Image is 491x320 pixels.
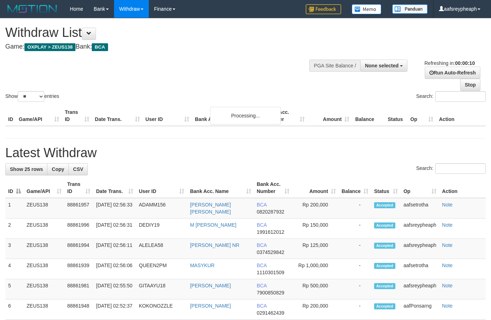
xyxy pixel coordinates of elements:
[16,106,62,126] th: Game/API
[257,270,284,275] span: Copy 1110301509 to clipboard
[365,63,399,68] span: None selected
[64,299,93,320] td: 88861948
[292,219,339,239] td: Rp 150,000
[5,299,24,320] td: 6
[68,163,88,175] a: CSV
[143,106,192,126] th: User ID
[5,239,24,259] td: 3
[263,106,307,126] th: Bank Acc. Number
[442,283,453,288] a: Note
[371,178,401,198] th: Status: activate to sort column ascending
[136,178,187,198] th: User ID: activate to sort column ascending
[442,303,453,309] a: Note
[136,198,187,219] td: ADAMM156
[136,219,187,239] td: DEDIY19
[257,263,267,268] span: BCA
[190,202,231,215] a: [PERSON_NAME] [PERSON_NAME]
[374,243,395,249] span: Accepted
[5,43,320,50] h4: Game: Bank:
[416,91,486,102] label: Search:
[339,239,371,259] td: -
[93,198,136,219] td: [DATE] 02:56:33
[5,106,16,126] th: ID
[385,106,407,126] th: Status
[5,163,47,175] a: Show 25 rows
[190,242,239,248] a: [PERSON_NAME] NR
[442,263,453,268] a: Note
[257,249,284,255] span: Copy 0374529842 to clipboard
[24,178,64,198] th: Game/API: activate to sort column ascending
[425,67,480,79] a: Run Auto-Refresh
[416,163,486,174] label: Search:
[257,229,284,235] span: Copy 1991612012 to clipboard
[339,279,371,299] td: -
[407,106,436,126] th: Op
[374,263,395,269] span: Accepted
[257,242,267,248] span: BCA
[190,263,214,268] a: MASYKUR
[401,219,439,239] td: aafsreypheaph
[435,91,486,102] input: Search:
[92,43,108,51] span: BCA
[392,4,428,14] img: panduan.png
[64,219,93,239] td: 88861996
[401,198,439,219] td: aafsetrotha
[439,178,486,198] th: Action
[309,60,360,72] div: PGA Site Balance /
[460,79,480,91] a: Stop
[5,259,24,279] td: 4
[5,26,320,40] h1: Withdraw List
[187,178,254,198] th: Bank Acc. Name: activate to sort column ascending
[24,219,64,239] td: ZEUS138
[435,163,486,174] input: Search:
[64,279,93,299] td: 88861981
[5,4,59,14] img: MOTION_logo.png
[18,91,44,102] select: Showentries
[93,219,136,239] td: [DATE] 02:56:31
[292,178,339,198] th: Amount: activate to sort column ascending
[93,259,136,279] td: [DATE] 02:56:06
[5,279,24,299] td: 5
[401,259,439,279] td: aafsetrotha
[292,198,339,219] td: Rp 200,000
[93,178,136,198] th: Date Trans.: activate to sort column ascending
[307,106,352,126] th: Amount
[190,222,236,228] a: M [PERSON_NAME]
[136,259,187,279] td: QUEEN2PM
[62,106,92,126] th: Trans ID
[424,60,475,66] span: Refreshing in:
[136,239,187,259] td: ALELEA58
[339,178,371,198] th: Balance: activate to sort column ascending
[5,219,24,239] td: 2
[64,239,93,259] td: 88861994
[374,303,395,309] span: Accepted
[455,60,475,66] strong: 00:00:10
[92,106,143,126] th: Date Trans.
[52,166,64,172] span: Copy
[192,106,262,126] th: Bank Acc. Name
[24,259,64,279] td: ZEUS138
[5,146,486,160] h1: Latest Withdraw
[292,279,339,299] td: Rp 500,000
[257,202,267,208] span: BCA
[24,239,64,259] td: ZEUS138
[5,91,59,102] label: Show entries
[257,303,267,309] span: BCA
[257,310,284,316] span: Copy 0291462439 to clipboard
[5,198,24,219] td: 1
[24,299,64,320] td: ZEUS138
[360,60,407,72] button: None selected
[401,279,439,299] td: aafsreypheaph
[292,299,339,320] td: Rp 200,000
[93,299,136,320] td: [DATE] 02:52:37
[210,107,281,125] div: Processing...
[442,242,453,248] a: Note
[374,202,395,208] span: Accepted
[339,219,371,239] td: -
[93,279,136,299] td: [DATE] 02:55:50
[190,283,231,288] a: [PERSON_NAME]
[352,106,385,126] th: Balance
[257,209,284,215] span: Copy 0820287932 to clipboard
[64,198,93,219] td: 88861957
[442,222,453,228] a: Note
